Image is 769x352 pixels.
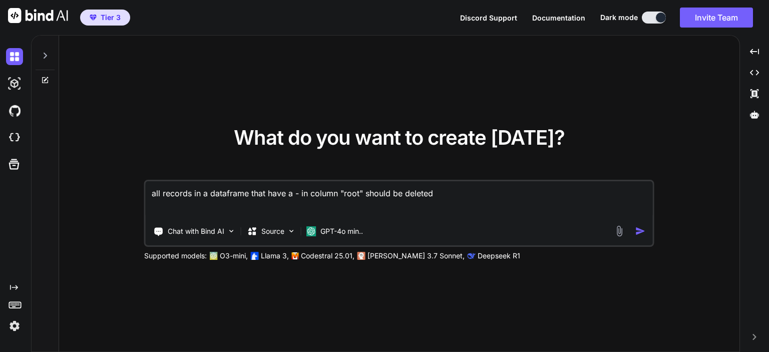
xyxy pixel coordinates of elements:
img: githubDark [6,102,23,119]
p: Codestral 25.01, [301,251,354,261]
img: settings [6,317,23,334]
img: cloudideIcon [6,129,23,146]
p: Deepseek R1 [478,251,520,261]
textarea: all records in a dataframe that have a - in column "root" should be deleted [146,181,653,218]
img: darkChat [6,48,23,65]
img: claude [468,252,476,260]
button: Documentation [532,13,585,23]
img: Bind AI [8,8,68,23]
button: premiumTier 3 [80,10,130,26]
img: icon [635,226,646,236]
img: claude [357,252,365,260]
p: Llama 3, [261,251,289,261]
img: Pick Models [287,227,296,235]
img: attachment [614,225,625,237]
p: Source [261,226,284,236]
p: Chat with Bind AI [168,226,224,236]
img: darkAi-studio [6,75,23,92]
img: Pick Tools [227,227,236,235]
p: Supported models: [144,251,207,261]
img: GPT-4o mini [306,226,316,236]
span: Documentation [532,14,585,22]
p: GPT-4o min.. [320,226,363,236]
p: O3-mini, [220,251,248,261]
img: GPT-4 [210,252,218,260]
button: Invite Team [680,8,753,28]
img: Mistral-AI [292,252,299,259]
span: What do you want to create [DATE]? [234,125,565,150]
img: Llama2 [251,252,259,260]
p: [PERSON_NAME] 3.7 Sonnet, [367,251,465,261]
span: Discord Support [460,14,517,22]
span: Tier 3 [101,13,121,23]
button: Discord Support [460,13,517,23]
span: Dark mode [600,13,638,23]
img: premium [90,15,97,21]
